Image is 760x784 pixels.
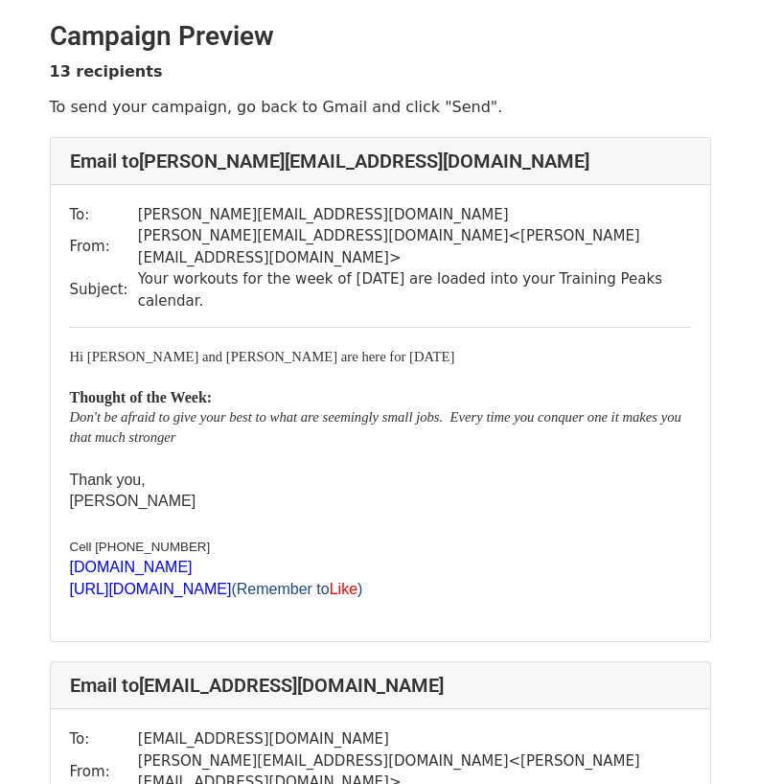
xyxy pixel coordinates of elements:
[70,268,138,311] td: Subject:
[50,62,163,81] strong: 13 recipients
[138,268,691,311] td: Your workouts for the week of [DATE] are loaded into your Training Peaks calendar.
[231,581,329,597] span: (Remember to
[70,581,232,598] a: [URL][DOMAIN_NAME]
[330,581,357,597] span: Like
[70,225,138,268] td: From:
[70,558,193,576] a: [DOMAIN_NAME]
[70,204,138,226] td: To:
[70,728,138,750] td: To:
[138,728,691,750] td: [EMAIL_ADDRESS][DOMAIN_NAME]
[70,347,691,367] p: Hi [PERSON_NAME] and [PERSON_NAME] are here for [DATE]
[357,581,362,597] span: )
[70,493,196,509] font: [PERSON_NAME]
[50,97,711,117] p: To send your campaign, go back to Gmail and click "Send".
[50,20,711,53] h2: Campaign Preview
[138,204,691,226] td: [PERSON_NAME][EMAIL_ADDRESS][DOMAIN_NAME]
[70,540,211,554] span: Cell [PHONE_NUMBER]
[70,581,232,597] span: [URL][DOMAIN_NAME]
[70,389,213,405] span: Thought of the Week:
[70,674,691,697] h4: Email to [EMAIL_ADDRESS][DOMAIN_NAME]
[138,225,691,268] td: [PERSON_NAME][EMAIL_ADDRESS][DOMAIN_NAME] < [PERSON_NAME][EMAIL_ADDRESS][DOMAIN_NAME] >
[70,559,193,575] span: [DOMAIN_NAME]
[70,472,146,488] font: Thank you,
[70,409,681,445] span: Don't be afraid to give your best to what are seemingly small jobs. Every time you conquer one it...
[70,150,691,173] h4: Email to [PERSON_NAME][EMAIL_ADDRESS][DOMAIN_NAME]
